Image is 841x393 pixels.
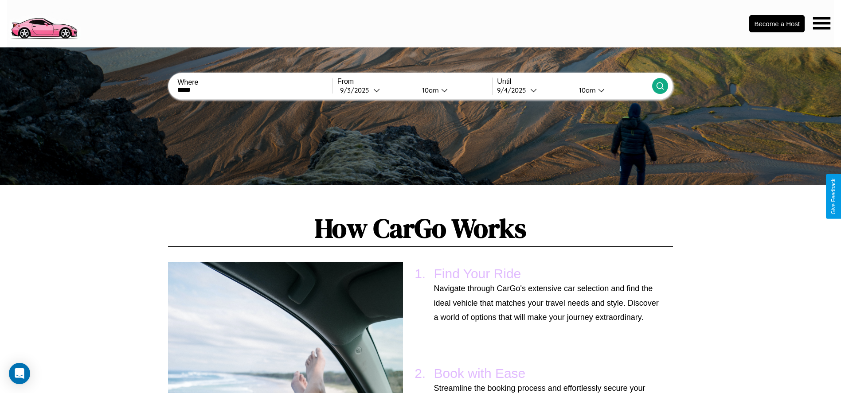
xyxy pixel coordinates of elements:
div: 10am [418,86,441,94]
div: Give Feedback [830,179,837,214]
div: Open Intercom Messenger [9,363,30,384]
button: 9/3/2025 [337,86,415,95]
label: Until [497,78,652,86]
button: 10am [415,86,493,95]
li: Find Your Ride [430,262,664,329]
label: From [337,78,492,86]
div: 9 / 4 / 2025 [497,86,530,94]
label: Where [177,78,332,86]
p: Navigate through CarGo's extensive car selection and find the ideal vehicle that matches your tra... [434,281,660,324]
div: 9 / 3 / 2025 [340,86,373,94]
button: Become a Host [749,15,805,32]
button: 10am [572,86,652,95]
div: 10am [575,86,598,94]
img: logo [7,4,81,41]
h1: How CarGo Works [168,210,673,247]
